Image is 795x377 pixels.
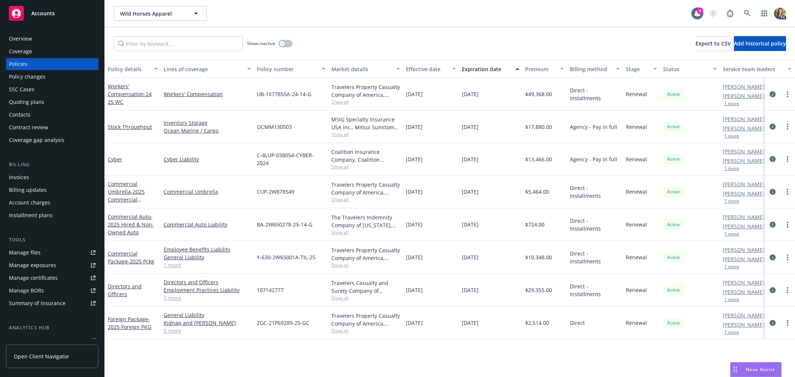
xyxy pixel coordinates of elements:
div: Premium [525,65,556,73]
a: more [783,90,792,99]
a: 1 more [164,261,251,269]
a: General Liability [164,311,251,319]
button: Nova Assist [730,362,782,377]
a: 5 more [164,327,251,335]
span: Show all [331,196,400,203]
a: Cyber Liability [164,155,251,163]
span: Direct - Installments [570,184,620,200]
div: Travelers Property Casualty Company of America, Travelers Insurance [331,83,400,99]
a: circleInformation [768,90,777,99]
span: Show all [331,262,400,268]
a: [PERSON_NAME] [723,246,764,254]
button: Policy details [105,60,161,78]
div: Billing [6,161,98,168]
a: Commercial Umbrella [164,188,251,196]
a: Manage files [6,247,98,259]
button: Export to CSV [695,36,731,51]
div: Contacts [9,109,31,121]
a: Search [740,6,755,21]
a: [PERSON_NAME] [723,255,764,263]
div: Billing method [570,65,612,73]
span: $724.00 [525,221,545,228]
div: Manage BORs [9,285,44,297]
span: $13,466.00 [525,155,552,163]
span: - 2025 Pckg [128,258,154,265]
div: Travelers Property Casualty Company of America, Travelers Insurance [331,312,400,327]
a: [PERSON_NAME] [723,213,764,221]
a: Employee Benefits Liability [164,245,251,253]
div: 4 [697,7,703,14]
a: Overview [6,33,98,45]
a: [PERSON_NAME] [723,124,764,132]
div: Contract review [9,121,48,133]
a: Billing updates [6,184,98,196]
a: [PERSON_NAME] [723,83,764,91]
a: [PERSON_NAME] [723,190,764,197]
span: Direct - Installments [570,86,620,102]
div: Drag to move [731,362,740,377]
button: Billing method [567,60,623,78]
a: [PERSON_NAME] [723,92,764,100]
span: [DATE] [462,123,479,131]
input: Filter by keyword... [114,36,243,51]
a: Report a Bug [723,6,738,21]
span: Export to CSV [695,40,731,47]
span: $2,514.00 [525,319,549,327]
a: Directors and Officers [108,283,142,298]
span: [DATE] [406,123,423,131]
div: Lines of coverage [164,65,243,73]
button: 1 more [724,330,739,335]
a: more [783,253,792,262]
button: Add historical policy [734,36,786,51]
a: Manage BORs [6,285,98,297]
div: Travelers Property Casualty Company of America, Travelers Insurance [331,246,400,262]
span: Renewal [626,123,647,131]
span: Renewal [626,221,647,228]
a: circleInformation [768,155,777,164]
a: Installment plans [6,209,98,221]
div: Stage [626,65,649,73]
a: Policies [6,58,98,70]
span: [DATE] [462,319,479,327]
button: 1 more [724,134,739,138]
span: Show all [331,164,400,170]
a: more [783,319,792,327]
a: Manage exposures [6,259,98,271]
button: 1 more [724,199,739,203]
span: Active [666,156,681,162]
span: BA-2W650278-25-14-G [257,221,312,228]
span: $10,348.00 [525,253,552,261]
a: more [783,187,792,196]
span: Agency - Pay in full [570,123,617,131]
span: Show all [331,327,400,334]
a: General Liability [164,253,251,261]
span: [DATE] [462,155,479,163]
a: [PERSON_NAME] [723,222,764,230]
span: [DATE] [462,286,479,294]
div: Billing updates [9,184,47,196]
span: Show all [331,295,400,301]
span: $17,880.00 [525,123,552,131]
button: Effective date [403,60,459,78]
a: Employment Practices Liability [164,286,251,294]
span: [DATE] [406,155,423,163]
button: 1 more [724,264,739,269]
div: Analytics hub [6,324,98,332]
span: Active [666,254,681,261]
span: Nova Assist [746,366,775,373]
span: C-4LUP-038054-CYBER-2024 [257,151,325,167]
a: [PERSON_NAME] [723,180,764,188]
a: Accounts [6,3,98,24]
button: 1 more [724,232,739,236]
span: Agency - Pay in full [570,155,617,163]
span: Renewal [626,286,647,294]
span: 107142777 [257,286,284,294]
a: Start snowing [706,6,720,21]
div: Manage exposures [9,259,56,271]
span: [DATE] [406,90,423,98]
button: Wild Horses Apparel [114,6,207,21]
div: Expiration date [462,65,511,73]
div: Policy details [108,65,149,73]
a: more [783,286,792,295]
a: 3 more [164,294,251,302]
